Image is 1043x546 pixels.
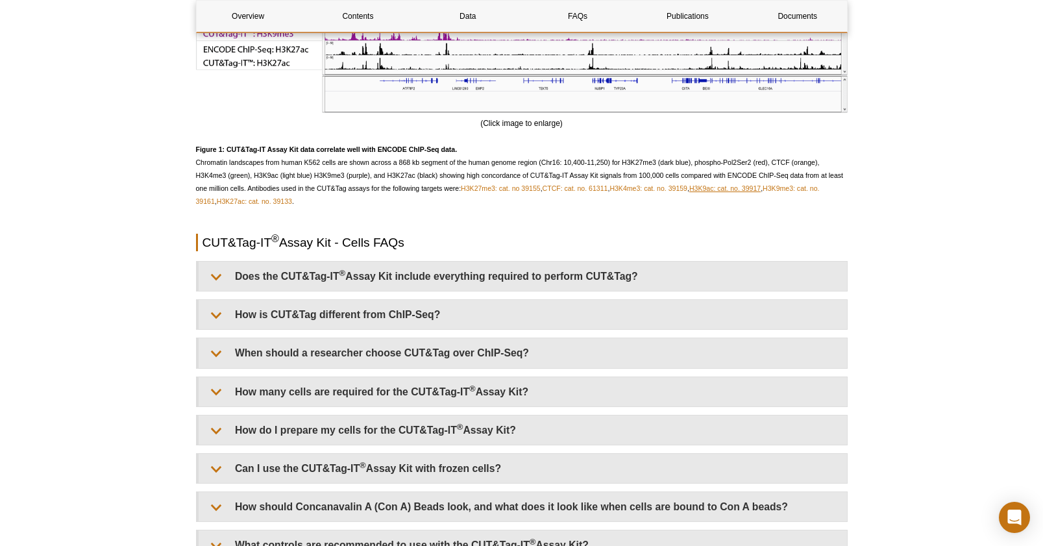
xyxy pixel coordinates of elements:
summary: How many cells are required for the CUT&Tag-IT®Assay Kit? [199,377,847,406]
a: CTCF: cat. no. 61311 [543,184,608,192]
span: Chromatin landscapes from human K562 cells are shown across a 868 kb segment of the human genome ... [196,145,844,205]
a: H3K27ac: cat. no. 39133 [217,197,292,205]
summary: Does the CUT&Tag-IT®Assay Kit include everything required to perform CUT&Tag? [199,262,847,291]
a: H3K9ac: cat. no. 39917 [689,184,761,192]
sup: ® [469,383,476,393]
summary: How do I prepare my cells for the CUT&Tag-IT®Assay Kit? [199,416,847,445]
a: H3K27me3: cat. no 39155 [461,184,541,192]
a: FAQs [526,1,629,32]
sup: ® [360,460,366,470]
div: Open Intercom Messenger [999,502,1030,533]
a: Overview [197,1,300,32]
summary: When should a researcher choose CUT&Tag over ChIP-Seq? [199,338,847,367]
h2: CUT&Tag-IT Assay Kit - Cells FAQs [196,234,848,251]
sup: ® [271,233,279,244]
a: Publications [636,1,739,32]
a: Data [416,1,519,32]
a: Contents [306,1,410,32]
summary: How is CUT&Tag different from ChIP-Seq? [199,300,847,329]
sup: ® [457,422,463,432]
sup: ® [339,268,346,278]
a: Documents [746,1,849,32]
a: H3K4me3: cat. no. 39159 [609,184,687,192]
a: H3K9me3: cat. no. 39161 [196,184,820,205]
summary: How should Concanavalin A (Con A) Beads look, and what does it look like when cells are bound to ... [199,492,847,521]
summary: Can I use the CUT&Tag-IT®Assay Kit with frozen cells? [199,454,847,483]
strong: Figure 1: CUT&Tag-IT Assay Kit data correlate well with ENCODE ChIP-Seq data. [196,145,458,153]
